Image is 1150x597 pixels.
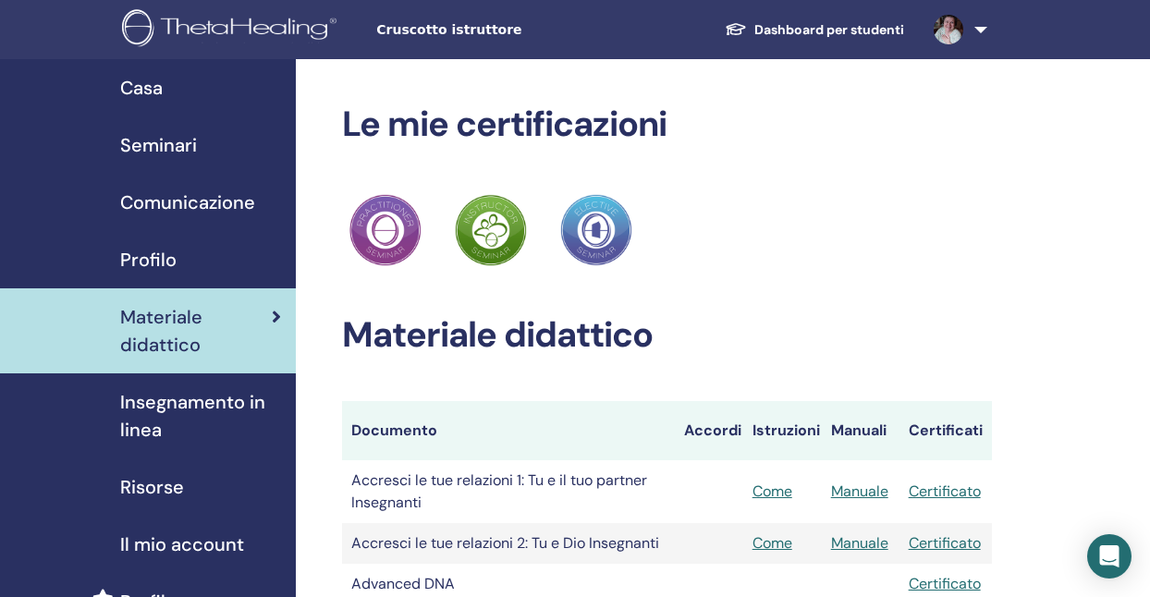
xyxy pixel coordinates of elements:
[743,401,822,460] th: Istruzioni
[1087,534,1132,579] div: Open Intercom Messenger
[560,194,632,266] img: Practitioner
[725,21,747,37] img: graduation-cap-white.svg
[342,314,992,357] h2: Materiale didattico
[831,481,888,501] a: Manuale
[120,530,244,558] span: Il mio account
[342,523,675,564] td: Accresci le tue relazioni 2: Tu e Dio Insegnanti
[120,74,163,102] span: Casa
[120,246,177,274] span: Profilo
[120,388,281,444] span: Insegnamento in linea
[831,533,888,553] a: Manuale
[752,481,792,501] a: Come
[120,473,184,501] span: Risorse
[342,401,675,460] th: Documento
[909,574,981,593] a: Certificato
[822,401,899,460] th: Manuali
[376,20,654,40] span: Cruscotto istruttore
[675,401,743,460] th: Accordi
[120,303,272,359] span: Materiale didattico
[934,15,963,44] img: default.jpg
[899,401,992,460] th: Certificati
[120,189,255,216] span: Comunicazione
[342,460,675,523] td: Accresci le tue relazioni 1: Tu e il tuo partner Insegnanti
[909,533,981,553] a: Certificato
[455,194,527,266] img: Practitioner
[909,481,981,501] a: Certificato
[122,9,343,51] img: logo.png
[752,533,792,553] a: Come
[349,194,422,266] img: Practitioner
[710,13,919,47] a: Dashboard per studenti
[120,131,197,159] span: Seminari
[342,104,992,146] h2: Le mie certificazioni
